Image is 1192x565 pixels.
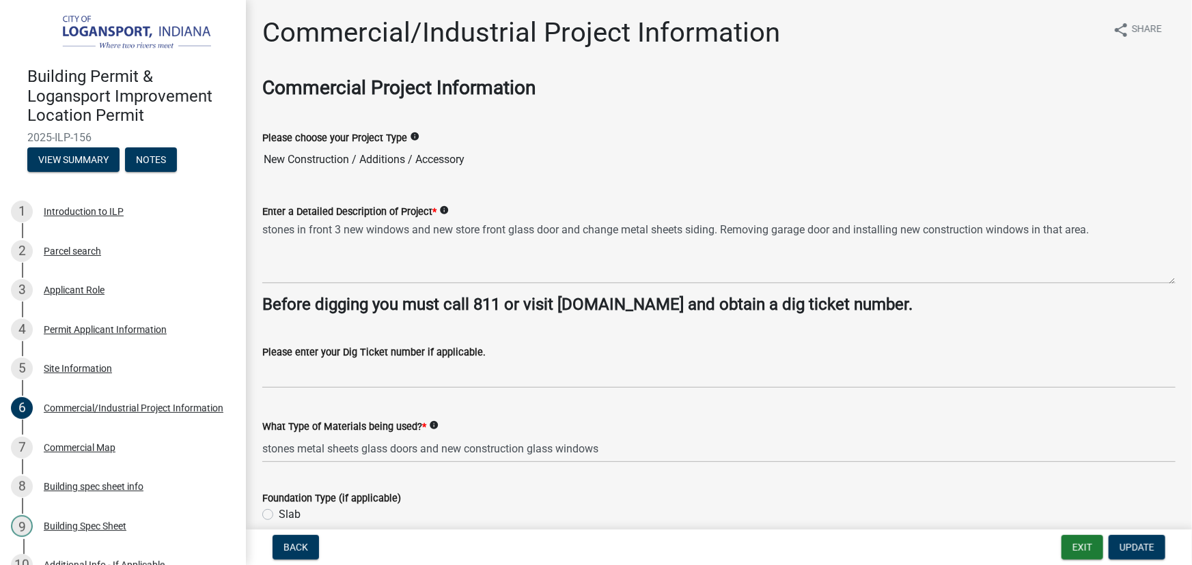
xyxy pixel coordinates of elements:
[262,422,426,432] label: What Type of Materials being used?
[27,67,235,126] h4: Building Permit & Logansport Improvement Location Permit
[44,482,143,491] div: Building spec sheet info
[429,420,439,430] i: info
[1132,22,1162,38] span: Share
[125,155,177,166] wm-modal-confirm: Notes
[1113,22,1129,38] i: share
[11,437,33,459] div: 7
[262,348,486,358] label: Please enter your Dig Ticket number if applicable.
[27,147,120,172] button: View Summary
[11,279,33,301] div: 3
[1102,16,1173,43] button: shareShare
[1109,535,1165,560] button: Update
[11,515,33,537] div: 9
[27,14,224,53] img: City of Logansport, Indiana
[44,246,101,256] div: Parcel search
[273,535,319,560] button: Back
[27,131,219,144] span: 2025-ILP-156
[44,403,223,413] div: Commercial/Industrial Project Information
[262,76,536,99] strong: Commercial Project Information
[125,147,177,172] button: Notes
[262,207,436,217] label: Enter a Detailed Description of Project
[11,358,33,379] div: 5
[44,285,105,295] div: Applicant Role
[11,201,33,222] div: 1
[262,134,407,143] label: Please choose your Project Type
[11,397,33,419] div: 6
[44,325,167,334] div: Permit Applicant Information
[262,494,401,504] label: Foundation Type (if applicable)
[279,523,335,539] label: Crawlspace
[262,295,913,314] strong: Before digging you must call 811 or visit [DOMAIN_NAME] and obtain a dig ticket number.
[279,506,301,523] label: Slab
[262,16,780,49] h1: Commercial/Industrial Project Information
[410,132,419,141] i: info
[27,155,120,166] wm-modal-confirm: Summary
[11,319,33,341] div: 4
[11,240,33,262] div: 2
[283,542,308,553] span: Back
[439,205,449,215] i: info
[1062,535,1103,560] button: Exit
[44,521,126,531] div: Building Spec Sheet
[44,364,112,373] div: Site Information
[44,443,115,452] div: Commercial Map
[11,476,33,497] div: 8
[1120,542,1154,553] span: Update
[44,207,124,216] div: Introduction to ILP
